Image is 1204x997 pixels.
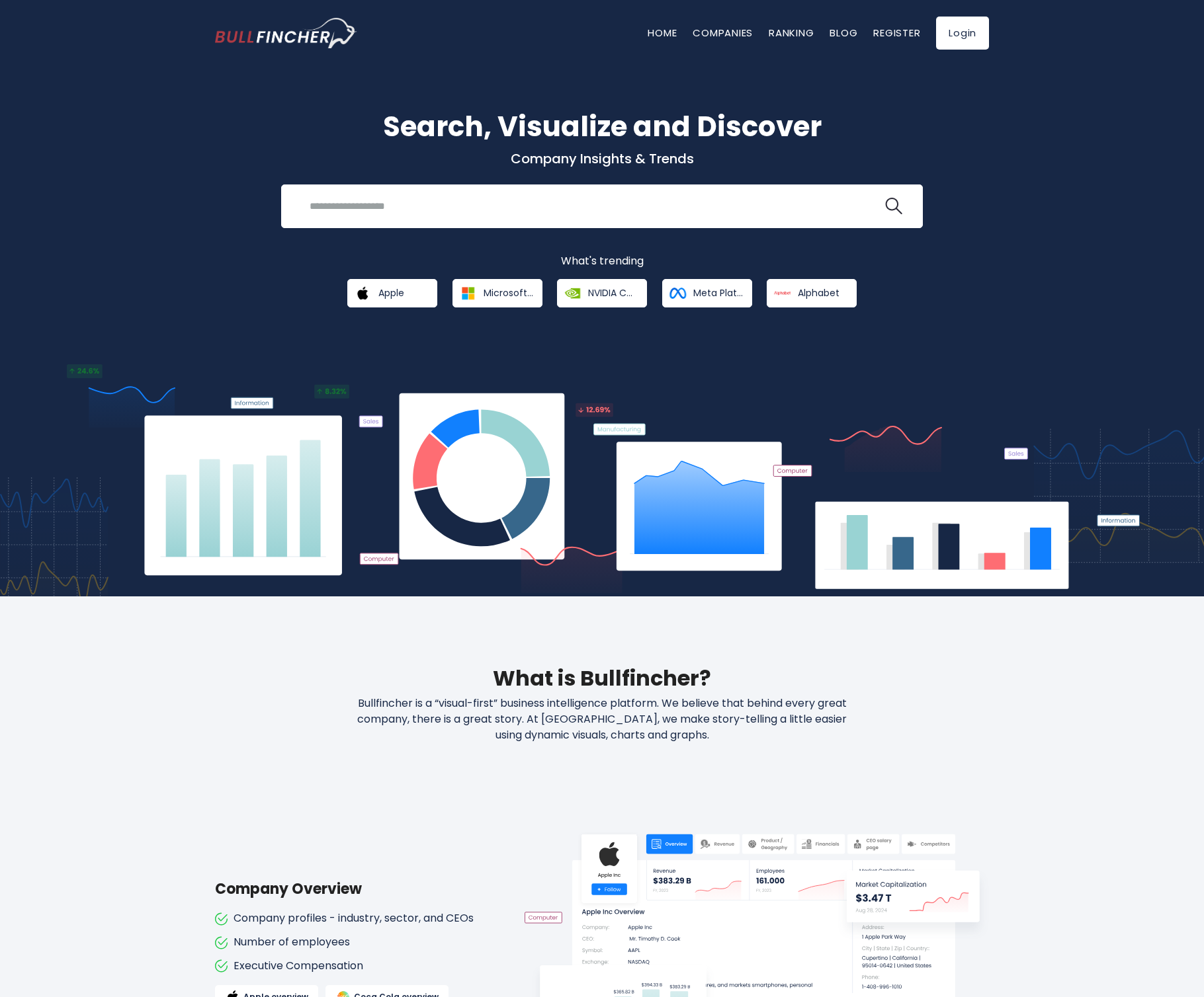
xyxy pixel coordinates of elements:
[830,26,857,40] a: Blog
[215,959,498,973] li: Executive Compensation
[215,662,989,694] h2: What is Bullfincher?
[767,279,857,307] a: Alphabet
[693,287,743,299] span: Meta Platforms
[215,912,498,926] li: Company profiles - industry, sector, and CEOs
[215,18,357,48] a: Go to homepage
[648,26,677,40] a: Home
[693,26,753,40] a: Companies
[347,279,437,307] a: Apple
[936,17,989,50] a: Login
[215,106,989,147] h1: Search, Visualize and Discover
[557,279,647,307] a: NVIDIA Corporation
[215,150,989,167] p: Company Insights & Trends
[215,878,498,900] h3: Company Overview
[769,26,814,40] a: Ranking
[873,26,920,40] a: Register
[320,696,885,743] p: Bullfincher is a “visual-first” business intelligence platform. We believe that behind every grea...
[885,198,902,215] img: search icon
[662,279,752,307] a: Meta Platforms
[215,936,498,949] li: Number of employees
[215,18,357,48] img: bullfincher logo
[378,287,404,299] span: Apple
[588,287,638,299] span: NVIDIA Corporation
[452,279,542,307] a: Microsoft Corporation
[484,287,533,299] span: Microsoft Corporation
[798,287,839,299] span: Alphabet
[215,255,989,268] p: What's trending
